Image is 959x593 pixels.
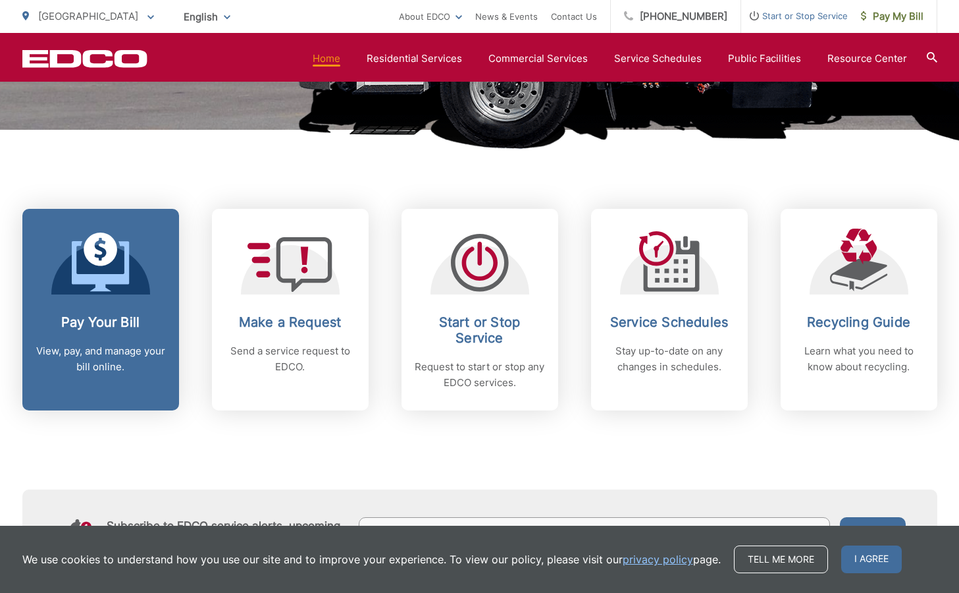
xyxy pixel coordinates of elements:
p: We use cookies to understand how you use our site and to improve your experience. To view our pol... [22,551,721,567]
p: Stay up-to-date on any changes in schedules. [604,343,735,375]
a: Recycling Guide Learn what you need to know about recycling. [781,209,937,410]
button: Submit [840,517,906,548]
a: Service Schedules Stay up-to-date on any changes in schedules. [591,209,748,410]
h2: Pay Your Bill [36,314,166,330]
p: Request to start or stop any EDCO services. [415,359,545,391]
span: I agree [841,546,902,573]
span: [GEOGRAPHIC_DATA] [38,10,138,22]
a: Commercial Services [488,51,588,67]
a: privacy policy [623,551,693,567]
p: View, pay, and manage your bill online. [36,343,166,375]
a: EDCD logo. Return to the homepage. [22,49,147,68]
h2: Make a Request [225,314,355,330]
h2: Start or Stop Service [415,314,545,346]
input: Enter your email address... [359,517,830,548]
a: Contact Us [551,9,597,24]
span: Pay My Bill [861,9,923,24]
h2: Recycling Guide [794,314,924,330]
a: Resource Center [827,51,907,67]
a: Tell me more [734,546,828,573]
a: About EDCO [399,9,462,24]
a: Residential Services [367,51,462,67]
a: News & Events [475,9,538,24]
h4: Subscribe to EDCO service alerts, upcoming events & environmental news: [107,519,346,546]
h2: Service Schedules [604,314,735,330]
a: Public Facilities [728,51,801,67]
p: Send a service request to EDCO. [225,343,355,375]
a: Make a Request Send a service request to EDCO. [212,209,369,410]
span: English [174,5,240,28]
a: Home [313,51,340,67]
p: Learn what you need to know about recycling. [794,343,924,375]
a: Service Schedules [614,51,702,67]
a: Pay Your Bill View, pay, and manage your bill online. [22,209,179,410]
